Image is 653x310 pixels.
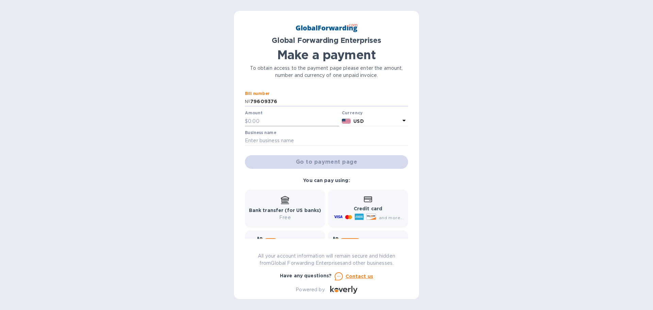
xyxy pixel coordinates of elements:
input: 0.00 [248,116,339,126]
p: $ [245,118,248,125]
b: USD [353,118,364,124]
label: Business name [245,131,276,135]
b: You can pay using: [303,178,350,183]
p: № [245,98,250,105]
img: USD [342,119,351,124]
b: Bank transfer (for US banks) [249,208,321,213]
p: Powered by [296,286,324,293]
h1: Make a payment [245,48,408,62]
b: Global Forwarding Enterprises [272,36,381,45]
b: Have any questions? [280,273,332,278]
p: To obtain access to the payment page please enter the amount, number and currency of one unpaid i... [245,65,408,79]
input: Enter business name [245,136,408,146]
b: Credit card [354,206,382,211]
span: and more... [379,215,404,220]
label: Bill number [245,92,269,96]
input: Enter bill number [250,97,408,107]
label: Amount [245,111,262,115]
b: Currency [342,110,363,115]
u: Contact us [346,274,373,279]
p: All your account information will remain secure and hidden from Global Forwarding Enterprises and... [245,252,408,267]
p: Free [249,214,321,221]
